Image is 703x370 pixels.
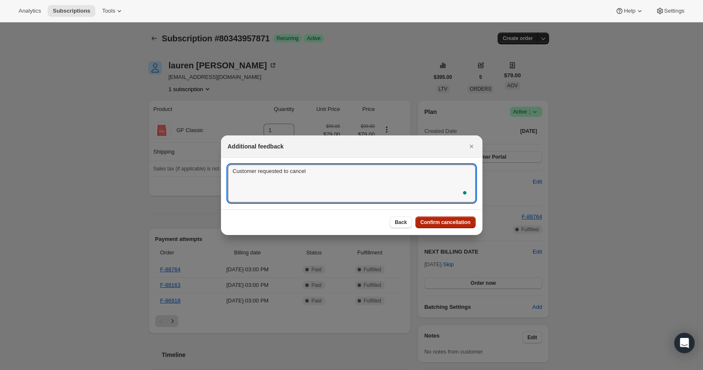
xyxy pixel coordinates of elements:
[651,5,690,17] button: Settings
[97,5,129,17] button: Tools
[624,8,635,14] span: Help
[664,8,684,14] span: Settings
[19,8,41,14] span: Analytics
[610,5,649,17] button: Help
[228,165,476,203] textarea: To enrich screen reader interactions, please activate Accessibility in Grammarly extension settings
[674,333,695,353] div: Open Intercom Messenger
[102,8,115,14] span: Tools
[13,5,46,17] button: Analytics
[228,142,284,151] h2: Additional feedback
[48,5,95,17] button: Subscriptions
[53,8,90,14] span: Subscriptions
[466,140,477,152] button: Close
[420,219,471,226] span: Confirm cancellation
[395,219,407,226] span: Back
[390,216,412,228] button: Back
[415,216,476,228] button: Confirm cancellation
